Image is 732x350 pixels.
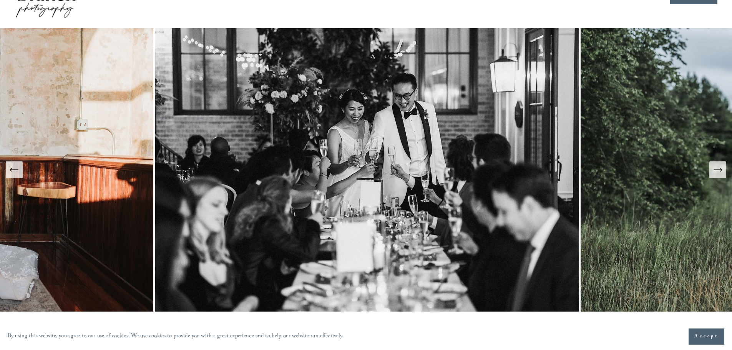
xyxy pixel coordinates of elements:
p: By using this website, you agree to our use of cookies. We use cookies to provide you with a grea... [8,331,344,342]
span: Accept [694,333,719,340]
button: Accept [689,328,724,345]
button: Previous Slide [6,161,23,178]
img: The Bradford Wedding Photography [155,28,581,312]
button: Next Slide [709,161,726,178]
